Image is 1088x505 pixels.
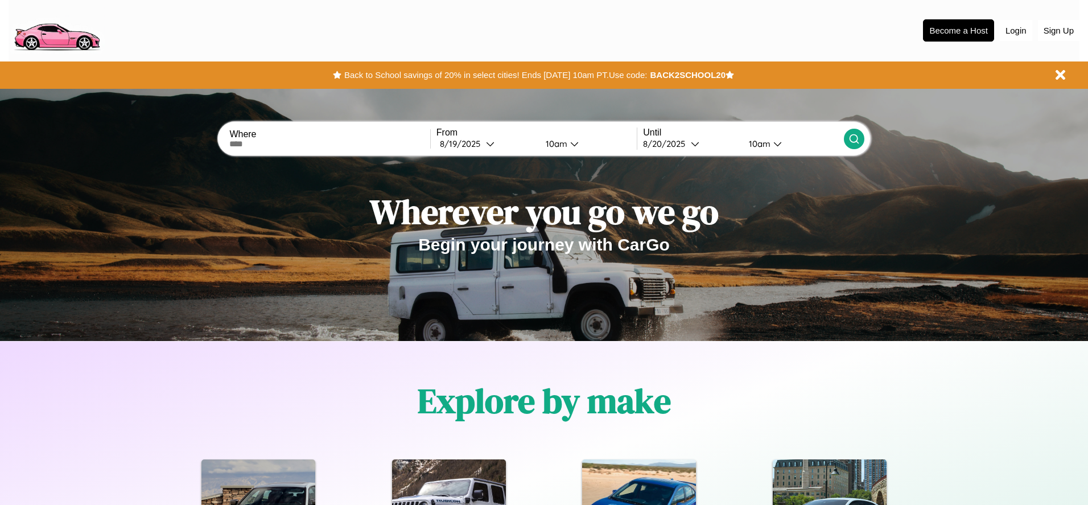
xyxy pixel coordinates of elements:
b: BACK2SCHOOL20 [650,70,726,80]
button: Become a Host [923,19,994,42]
div: 10am [743,138,773,149]
h1: Explore by make [418,377,671,424]
div: 8 / 19 / 2025 [440,138,486,149]
div: 8 / 20 / 2025 [643,138,691,149]
button: 10am [537,138,637,150]
button: 10am [740,138,843,150]
div: 10am [540,138,570,149]
img: logo [9,6,105,54]
label: Until [643,128,843,138]
button: 8/19/2025 [436,138,537,150]
label: From [436,128,637,138]
button: Back to School savings of 20% in select cities! Ends [DATE] 10am PT.Use code: [341,67,650,83]
button: Sign Up [1038,20,1079,41]
button: Login [1000,20,1032,41]
label: Where [229,129,430,139]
